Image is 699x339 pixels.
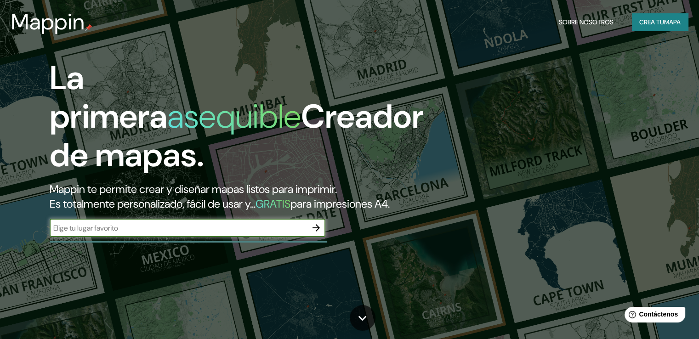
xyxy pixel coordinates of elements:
font: Es totalmente personalizado, fácil de usar y... [50,197,256,211]
font: Sobre nosotros [559,18,614,26]
button: Sobre nosotros [555,13,617,31]
font: Mappin te permite crear y diseñar mapas listos para imprimir. [50,182,337,196]
font: asequible [167,95,301,138]
font: La primera [50,56,167,138]
font: GRATIS [256,197,290,211]
img: pin de mapeo [85,24,92,31]
iframe: Lanzador de widgets de ayuda [617,303,689,329]
font: para impresiones A4. [290,197,390,211]
button: Crea tumapa [632,13,688,31]
font: Mappin [11,7,85,36]
font: Creador de mapas. [50,95,424,176]
input: Elige tu lugar favorito [50,223,307,233]
font: Crea tu [639,18,664,26]
font: mapa [664,18,681,26]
